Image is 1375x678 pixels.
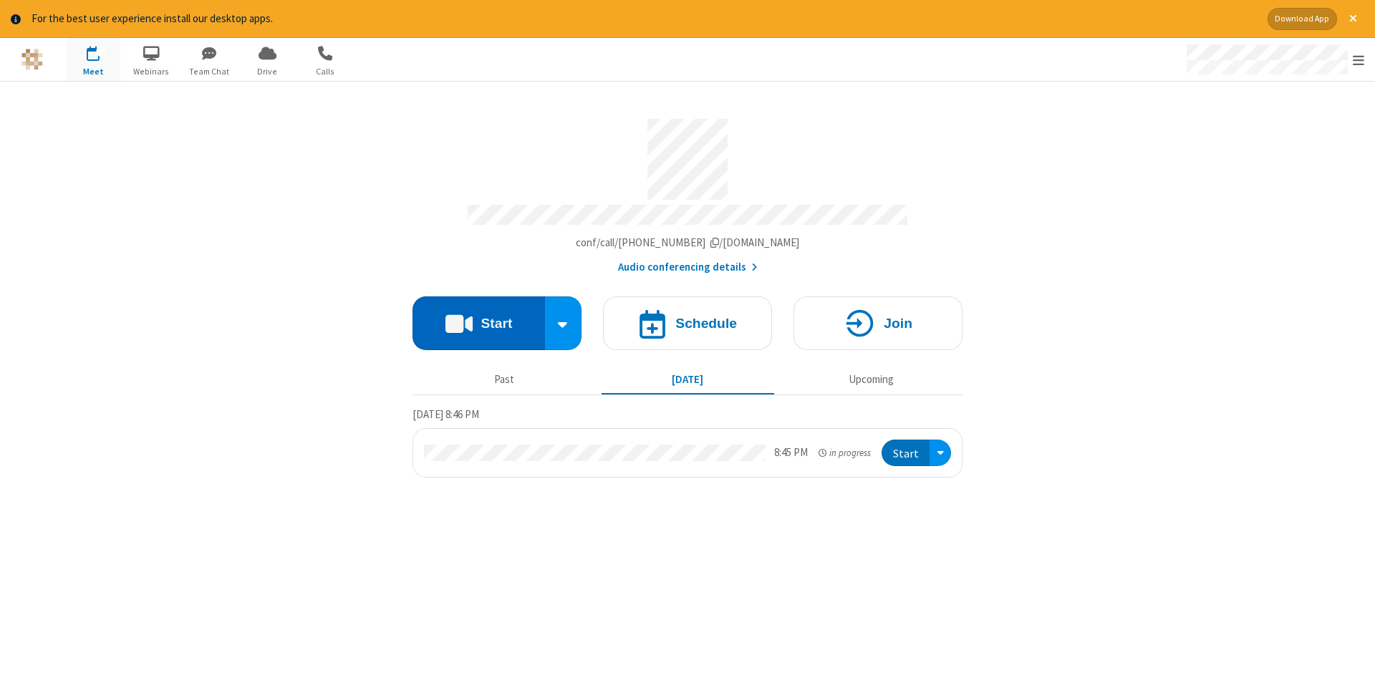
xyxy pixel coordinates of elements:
[930,440,951,466] div: Open menu
[5,38,59,81] button: Logo
[32,11,1257,27] div: For the best user experience install our desktop apps.
[545,296,582,350] div: Start conference options
[882,440,930,466] button: Start
[774,445,808,461] div: 8:45 PM
[793,296,962,350] button: Join
[418,367,591,394] button: Past
[785,367,957,394] button: Upcoming
[412,108,962,275] section: Account details
[412,296,545,350] button: Start
[603,296,772,350] button: Schedule
[183,65,236,78] span: Team Chat
[299,65,352,78] span: Calls
[412,406,962,478] section: Today's Meetings
[1173,38,1375,81] div: Open menu
[884,316,912,330] h4: Join
[67,65,120,78] span: Meet
[412,407,479,421] span: [DATE] 8:46 PM
[241,65,294,78] span: Drive
[819,446,871,460] em: in progress
[481,316,512,330] h4: Start
[576,236,800,249] span: Copy my meeting room link
[125,65,178,78] span: Webinars
[1268,8,1337,30] button: Download App
[602,367,774,394] button: [DATE]
[97,46,106,57] div: 1
[618,259,758,276] button: Audio conferencing details
[1342,8,1364,30] button: Close alert
[21,49,43,70] img: QA Selenium DO NOT DELETE OR CHANGE
[675,316,737,330] h4: Schedule
[576,235,800,251] button: Copy my meeting room linkCopy my meeting room link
